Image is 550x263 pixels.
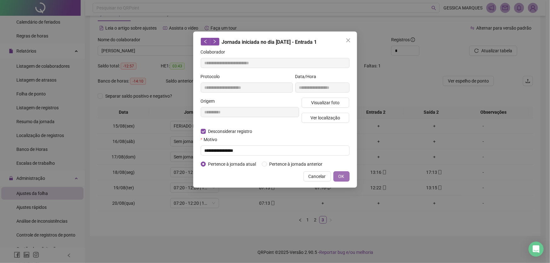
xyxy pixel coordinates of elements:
label: Motivo [201,136,221,143]
div: Open Intercom Messenger [529,242,544,257]
span: Cancelar [309,173,326,180]
label: Data/Hora [295,73,321,80]
span: Ver localização [310,114,340,121]
span: OK [339,173,344,180]
span: left [203,39,208,44]
span: Visualizar foto [311,99,339,106]
button: Close [343,35,353,45]
span: Pertence à jornada anterior [267,161,325,168]
label: Protocolo [201,73,224,80]
button: Ver localização [302,113,350,123]
button: OK [333,171,350,181]
button: Visualizar foto [302,98,350,108]
span: close [346,38,351,43]
span: Pertence à jornada atual [206,161,259,168]
button: right [210,38,219,45]
span: right [212,39,217,44]
label: Origem [201,98,219,105]
div: Jornada iniciada no dia [DATE] - Entrada 1 [201,38,350,46]
span: Desconsiderar registro [206,128,255,135]
label: Colaborador [201,49,229,55]
button: left [201,38,210,45]
button: Cancelar [304,171,331,181]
